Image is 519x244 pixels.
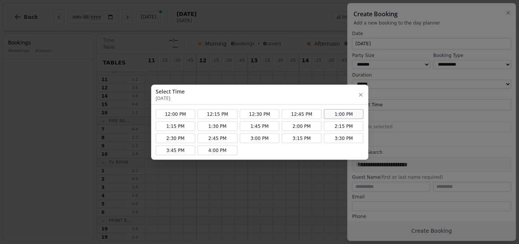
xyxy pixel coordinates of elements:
[324,109,364,119] button: 1:00 PM
[197,109,237,119] button: 12:15 PM
[156,145,196,155] button: 3:45 PM
[282,109,322,119] button: 12:45 PM
[156,121,196,131] button: 1:15 PM
[240,121,280,131] button: 1:45 PM
[240,109,280,119] button: 12:30 PM
[156,95,185,101] p: [DATE]
[156,109,196,119] button: 12:00 PM
[156,133,196,143] button: 2:30 PM
[282,121,322,131] button: 2:00 PM
[197,121,237,131] button: 1:30 PM
[324,133,364,143] button: 3:30 PM
[324,121,364,131] button: 2:15 PM
[197,133,237,143] button: 2:45 PM
[156,87,185,95] h3: Select Time
[197,145,237,155] button: 4:00 PM
[282,133,322,143] button: 3:15 PM
[240,133,280,143] button: 3:00 PM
